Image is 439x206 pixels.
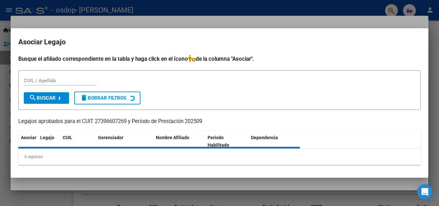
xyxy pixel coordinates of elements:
div: Open Intercom Messenger [417,184,433,200]
mat-icon: search [29,94,37,102]
span: CUIL [63,135,72,140]
span: Asociar [21,135,36,140]
p: Legajos aprobados para el CUIT 27396607269 y Período de Prestación 202509 [18,118,421,126]
span: Legajo [40,135,54,140]
span: Borrar Filtros [80,95,126,101]
datatable-header-cell: Gerenciador [95,131,153,152]
datatable-header-cell: CUIL [60,131,95,152]
span: Gerenciador [98,135,123,140]
datatable-header-cell: Legajo [38,131,60,152]
span: Periodo Habilitado [208,135,229,148]
datatable-header-cell: Dependencia [248,131,300,152]
mat-icon: delete [80,94,88,102]
span: Buscar [29,95,56,101]
h2: Asociar Legajo [18,36,421,48]
button: Buscar [24,92,69,104]
datatable-header-cell: Asociar [18,131,38,152]
span: Nombre Afiliado [156,135,189,140]
span: Dependencia [251,135,278,140]
datatable-header-cell: Nombre Afiliado [153,131,205,152]
div: 0 registros [18,149,421,165]
datatable-header-cell: Periodo Habilitado [205,131,248,152]
h4: Busque el afiliado correspondiente en la tabla y haga click en el ícono de la columna "Asociar". [18,55,421,63]
button: Borrar Filtros [74,92,140,104]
